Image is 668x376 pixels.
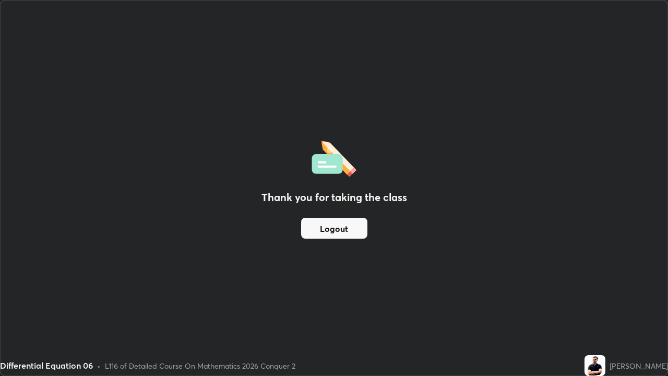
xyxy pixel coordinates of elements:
div: [PERSON_NAME] [610,360,668,371]
div: L116 of Detailed Course On Mathematics 2026 Conquer 2 [105,360,295,371]
h2: Thank you for taking the class [261,190,407,205]
button: Logout [301,218,367,239]
div: • [97,360,101,371]
img: 988431c348cc4fbe81a6401cf86f26e4.jpg [584,355,605,376]
img: offlineFeedback.1438e8b3.svg [312,137,356,177]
